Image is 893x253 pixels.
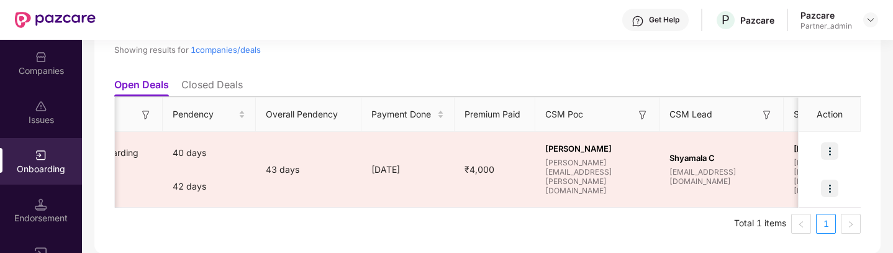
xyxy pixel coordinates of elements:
[545,108,583,121] span: CSM Poc
[256,98,361,132] th: Overall Pendency
[649,15,679,25] div: Get Help
[181,78,243,96] li: Closed Deals
[799,98,861,132] th: Action
[114,45,605,55] div: Showing results for
[841,214,861,234] button: right
[632,15,644,27] img: svg+xml;base64,PHN2ZyBpZD0iSGVscC0zMngzMiIgeG1sbnM9Imh0dHA6Ly93d3cudzMub3JnLzIwMDAvc3ZnIiB3aWR0aD...
[361,98,455,132] th: Payment Done
[800,9,852,21] div: Pazcare
[163,136,256,170] div: 40 days
[740,14,774,26] div: Pazcare
[847,221,854,228] span: right
[35,100,47,113] img: svg+xml;base64,PHN2ZyBpZD0iSXNzdWVzX2Rpc2FibGVkIiB4bWxucz0iaHR0cDovL3d3dy53My5vcmcvMjAwMC9zdmciIH...
[545,158,650,195] span: [PERSON_NAME][EMAIL_ADDRESS][PERSON_NAME][DOMAIN_NAME]
[669,167,774,186] span: [EMAIL_ADDRESS][DOMAIN_NAME]
[791,214,811,234] button: left
[791,214,811,234] li: Previous Page
[761,109,773,121] img: svg+xml;base64,PHN2ZyB3aWR0aD0iMTYiIGhlaWdodD0iMTYiIHZpZXdCb3g9IjAgMCAxNiAxNiIgZmlsbD0ibm9uZSIgeG...
[114,78,169,96] li: Open Deals
[821,180,838,197] img: icon
[140,109,152,121] img: svg+xml;base64,PHN2ZyB3aWR0aD0iMTYiIGhlaWdodD0iMTYiIHZpZXdCb3g9IjAgMCAxNiAxNiIgZmlsbD0ibm9uZSIgeG...
[669,108,712,121] span: CSM Lead
[455,164,504,175] span: ₹4,000
[800,21,852,31] div: Partner_admin
[163,98,256,132] th: Pendency
[722,12,730,27] span: P
[816,214,836,234] li: 1
[455,98,535,132] th: Premium Paid
[866,15,876,25] img: svg+xml;base64,PHN2ZyBpZD0iRHJvcGRvd24tMzJ4MzIiIHhtbG5zPSJodHRwOi8vd3d3LnczLm9yZy8yMDAwL3N2ZyIgd2...
[821,142,838,160] img: icon
[817,214,835,233] a: 1
[35,149,47,162] img: svg+xml;base64,PHN2ZyB3aWR0aD0iMjAiIGhlaWdodD0iMjAiIHZpZXdCb3g9IjAgMCAyMCAyMCIgZmlsbD0ibm9uZSIgeG...
[35,51,47,63] img: svg+xml;base64,PHN2ZyBpZD0iQ29tcGFuaWVzIiB4bWxucz0iaHR0cDovL3d3dy53My5vcmcvMjAwMC9zdmciIHdpZHRoPS...
[669,153,774,163] span: Shyamala C
[35,198,47,211] img: svg+xml;base64,PHN2ZyB3aWR0aD0iMTQuNSIgaGVpZ2h0PSIxNC41IiB2aWV3Qm94PSIwIDAgMTYgMTYiIGZpbGw9Im5vbm...
[371,108,435,121] span: Payment Done
[361,163,455,177] div: [DATE]
[191,45,261,55] span: 1 companies/deals
[545,144,650,154] span: [PERSON_NAME]
[163,170,256,203] div: 42 days
[173,108,236,121] span: Pendency
[734,214,786,234] li: Total 1 items
[841,214,861,234] li: Next Page
[15,12,96,28] img: New Pazcare Logo
[637,109,649,121] img: svg+xml;base64,PHN2ZyB3aWR0aD0iMTYiIGhlaWdodD0iMTYiIHZpZXdCb3g9IjAgMCAxNiAxNiIgZmlsbD0ibm9uZSIgeG...
[797,221,805,228] span: left
[256,163,361,177] div: 43 days
[794,108,836,121] span: Sales POC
